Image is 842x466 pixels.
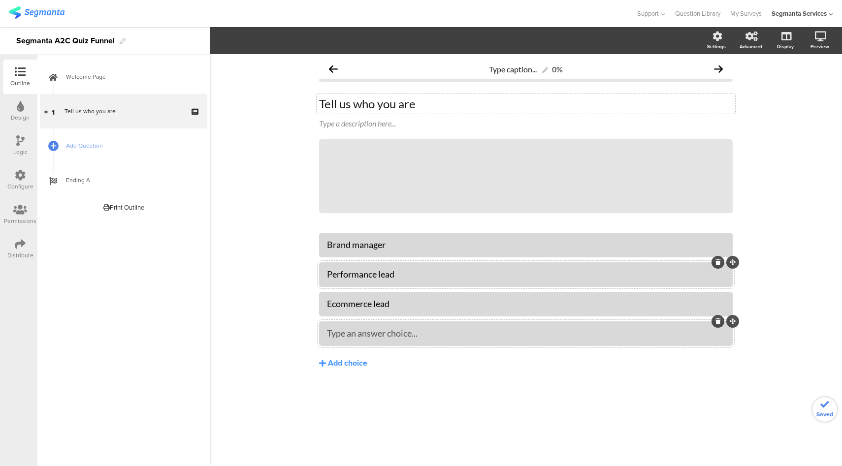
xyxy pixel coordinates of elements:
[52,106,55,117] span: 1
[66,141,192,151] span: Add Question
[637,9,659,18] span: Support
[327,239,725,250] div: Brand manager
[707,43,726,50] div: Settings
[40,94,207,128] a: 1 Tell us who you are
[772,9,827,18] div: Segmanta Services
[327,298,725,310] div: Ecommerce lead
[66,72,192,82] span: Welcome Page
[319,119,733,128] div: Type a description here...
[65,106,182,116] div: Tell us who you are
[7,182,33,191] div: Configure
[40,163,207,197] a: Ending A
[328,358,367,369] div: Add choice
[740,43,762,50] div: Advanced
[552,64,563,74] div: 0%
[319,351,733,375] button: Add choice
[16,33,115,49] div: Segmanta A2C Quiz Funnel
[777,43,794,50] div: Display
[13,148,28,156] div: Logic
[327,269,725,280] div: Performance lead
[4,217,36,225] div: Permissions
[40,60,207,94] a: Welcome Page
[10,79,30,88] div: Outline
[810,43,829,50] div: Preview
[319,96,733,111] p: Tell us who you are
[489,64,537,74] span: Type caption...
[103,203,144,212] div: Print Outline
[11,113,30,122] div: Design
[816,410,833,419] span: Saved
[66,175,192,185] span: Ending A
[7,251,33,260] div: Distribute
[327,328,418,339] span: Type an answer choice...
[9,6,65,19] img: segmanta logo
